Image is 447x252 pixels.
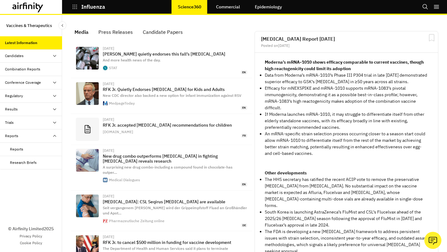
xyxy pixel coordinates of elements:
[103,165,233,175] span: A surprising new drug combo-including a compound found in chocolate-has outper …
[261,36,432,41] h2: [MEDICAL_DATA] Report [DATE]
[20,233,42,239] a: Privacy Policy
[5,93,23,99] div: Regulatory
[76,149,99,172] img: 275684-acute-exacerbations-of-copd.jpg
[5,80,41,85] div: Conference Coverage
[109,178,140,182] div: Medical Dialogues
[98,27,133,37] div: Press Releases
[265,209,428,228] p: South Korea is launching AstraZeneca’s FluMist and CSL’s Flucelvax ahead of the 2025/26 [MEDICAL_...
[143,27,183,37] div: Candidate Papers
[241,182,247,187] span: en
[265,111,428,131] p: If Moderna launches mRNA-1010, it may struggle to differentiate itself from other elderly standal...
[10,160,37,165] div: Research Briefs
[261,44,432,47] div: Posted on [DATE]
[103,66,107,70] img: cropped-STAT-Favicon-Round-270x270.png
[241,134,247,138] span: fr
[71,191,252,231] a: [DATE][MEDICAL_DATA]: CSL Seqirus [MEDICAL_DATA] are availableSeit vergangenem [PERSON_NAME] wird...
[5,106,18,112] div: Results
[109,66,117,70] div: STAT
[103,82,247,86] div: [DATE]
[103,58,160,62] span: And more health news of the day.
[265,85,428,111] p: Efficacy for mNEXSPIKE and mRNA-1010 supports mRNA-1083’s pivotal immunogenicity, demonstrating i...
[5,40,37,46] div: Latest Information
[103,154,247,164] p: New drug combo outperforms [MEDICAL_DATA] in fighting [MEDICAL_DATA] reveals research
[178,4,201,9] p: Science360
[265,170,307,176] strong: Other developments
[265,59,424,71] strong: Moderna’s mRNA-1010 shows efficacy comparable to current vaccines, though high reactogenicity cou...
[103,47,247,50] div: [DATE]
[20,240,42,246] a: Cookie Policy
[109,219,165,223] div: Pharmazeutische Zeitung online
[103,52,247,56] p: [PERSON_NAME] quietly endorses this fall’s [MEDICAL_DATA]
[265,131,428,157] p: An mRNA-specific strain selection process occurring closer to a season start could allow mRNA-101...
[103,130,133,134] div: [DOMAIN_NAME]
[71,78,252,114] a: [DATE]RFK Jr. Quietly Endorses [MEDICAL_DATA] for Kids and AdultsNew CDC director also backed a n...
[5,66,40,72] div: Combination Reports
[103,123,247,128] p: RFK Jr. accepted [MEDICAL_DATA] recommendations for children
[72,2,105,12] button: Influenza
[71,145,252,191] a: [DATE]New drug combo outperforms [MEDICAL_DATA] in fighting [MEDICAL_DATA] reveals researchA surp...
[103,87,247,92] p: RFK Jr. Quietly Endorses [MEDICAL_DATA] for Kids and Adults
[103,240,247,245] p: RFK Jr. to cancel $500 million in funding for vaccine development
[265,72,428,85] p: Data from Moderna’s mRNA-1010’s Phase III P304 trial in late [DATE] demonstrated superior efficac...
[103,178,107,182] img: favicon.ico
[76,47,99,70] img: GettyImages-91345087-1024x576.jpg
[103,199,247,204] p: [MEDICAL_DATA]: CSL Seqirus [MEDICAL_DATA] are available
[109,101,135,105] div: MedpageToday
[5,133,18,139] div: Reports
[5,53,24,59] div: Candidates
[103,194,247,198] div: [DATE]
[241,70,247,74] span: en
[74,27,88,37] div: Media
[58,21,66,29] button: Close Sidebar
[71,43,252,78] a: [DATE][PERSON_NAME] quietly endorses this fall’s [MEDICAL_DATA]And more health news of the day.ST...
[103,149,247,152] div: [DATE]
[103,235,247,239] div: [DATE]
[76,195,99,217] img: csm_57636_2908f616c7.jpg
[422,2,428,12] button: Search
[8,226,54,232] p: © Airfinity Limited 2025
[103,101,107,106] img: favicon.svg
[103,93,242,98] span: New CDC director also backed a new option for infant immunization against RSV
[103,219,107,223] img: apple-touch-icon-pz.png
[428,34,436,42] svg: Bookmark Report
[265,176,428,209] p: The HHS secretary has ratified the recent ACIP vote to remove the preservative [MEDICAL_DATA] fro...
[241,223,247,227] span: de
[76,82,99,105] img: 116880.jpg
[10,146,23,152] div: Reports
[103,118,247,121] div: [DATE]
[6,20,52,31] p: Vaccines & Therapeutics
[5,120,14,125] div: Trials
[71,114,252,145] a: [DATE]RFK Jr. accepted [MEDICAL_DATA] recommendations for children[DOMAIN_NAME]fr
[424,232,441,249] button: Ask our analysts
[241,106,247,110] span: en
[81,4,105,10] p: Influenza
[103,205,247,215] span: Seit vergangenem [PERSON_NAME] wird der Grippeimpfstoff Fluad an Großhändler und Apot …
